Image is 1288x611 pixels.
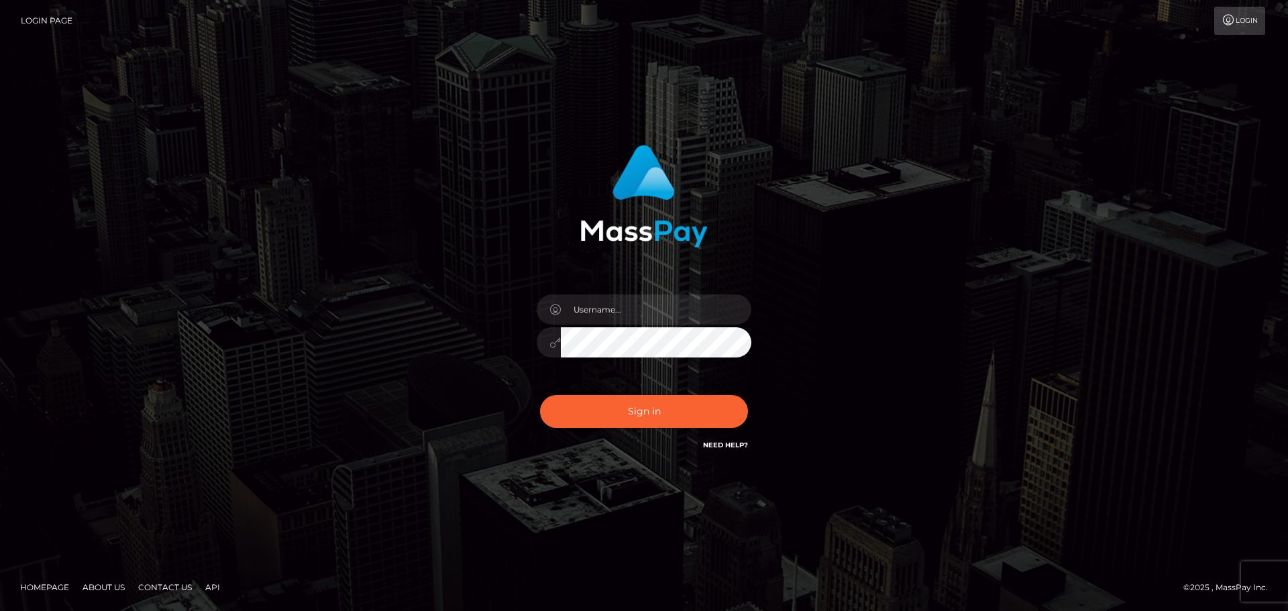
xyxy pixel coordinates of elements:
a: Login [1214,7,1265,35]
a: Need Help? [703,441,748,449]
img: MassPay Login [580,145,708,247]
a: Login Page [21,7,72,35]
div: © 2025 , MassPay Inc. [1183,580,1278,595]
a: API [200,577,225,598]
input: Username... [561,294,751,325]
a: Contact Us [133,577,197,598]
a: About Us [77,577,130,598]
a: Homepage [15,577,74,598]
button: Sign in [540,395,748,428]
